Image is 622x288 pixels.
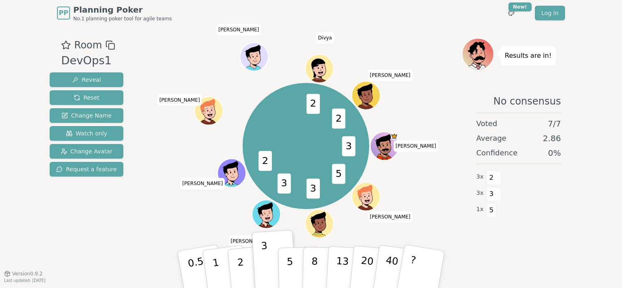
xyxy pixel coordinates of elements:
span: Room [74,38,102,52]
span: Reset [74,94,99,102]
button: Change Avatar [50,144,123,159]
span: Click to change your name [394,140,438,152]
span: Reveal [72,76,101,84]
button: Add as favourite [61,38,71,52]
span: Click to change your name [229,236,274,247]
button: Watch only [50,126,123,141]
span: 2 [259,151,272,171]
button: Change Name [50,108,123,123]
a: PPPlanning PokerNo.1 planning poker tool for agile teams [57,4,172,22]
button: Request a feature [50,162,123,177]
span: Click to change your name [180,178,225,189]
span: Srikanth is the host [391,133,398,140]
span: Click to change your name [368,70,413,81]
button: Version0.9.2 [4,271,43,277]
div: New! [508,2,532,11]
span: 3 [278,173,291,193]
button: Reveal [50,72,123,87]
span: 3 x [476,172,484,181]
span: 3 x [476,189,484,198]
span: 2 [487,171,496,185]
a: Log in [535,6,565,20]
span: Request a feature [56,165,117,173]
span: 0 % [548,147,561,159]
span: 5 [487,203,496,217]
span: Planning Poker [73,4,172,15]
div: DevOps1 [61,52,115,69]
span: Average [476,133,506,144]
p: Results are in! [505,50,552,61]
span: 7 / 7 [548,118,561,129]
span: No consensus [493,95,561,108]
span: Watch only [66,129,107,137]
span: No.1 planning poker tool for agile teams [73,15,172,22]
p: 3 [261,240,270,284]
span: 3 [307,179,320,199]
button: Reset [50,90,123,105]
span: Click to change your name [316,32,334,44]
span: Change Avatar [61,147,113,155]
button: Click to change your avatar [306,210,333,237]
span: Click to change your name [157,94,202,106]
span: 2 [307,94,320,113]
span: Version 0.9.2 [12,271,43,277]
span: 5 [332,164,346,183]
span: 1 x [476,205,484,214]
span: Change Name [61,111,112,120]
span: Voted [476,118,497,129]
span: Click to change your name [368,211,413,223]
span: Confidence [476,147,517,159]
span: 3 [487,187,496,201]
span: 3 [342,136,356,156]
span: Click to change your name [217,24,261,35]
span: PP [59,8,68,18]
span: 2.86 [543,133,561,144]
button: New! [504,6,519,20]
span: Last updated: [DATE] [4,278,46,283]
span: 2 [332,108,346,128]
